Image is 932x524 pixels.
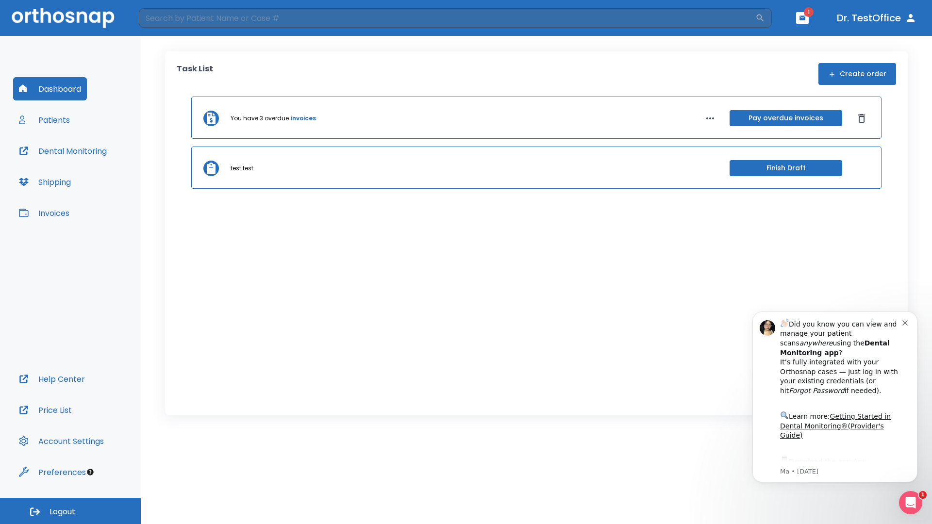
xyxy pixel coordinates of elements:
[165,21,172,29] button: Dismiss notification
[738,297,932,498] iframe: Intercom notifications message
[139,8,755,28] input: Search by Patient Name or Case #
[13,139,113,163] button: Dental Monitoring
[919,491,927,499] span: 1
[730,160,842,176] button: Finish Draft
[12,8,115,28] img: Orthosnap
[730,110,842,126] button: Pay overdue invoices
[42,170,165,179] p: Message from Ma, sent 2w ago
[231,114,289,123] p: You have 3 overdue
[13,367,91,391] button: Help Center
[177,63,213,85] p: Task List
[50,507,75,517] span: Logout
[291,114,316,123] a: invoices
[804,7,814,17] span: 1
[13,201,75,225] button: Invoices
[13,398,78,422] button: Price List
[42,161,129,178] a: App Store
[818,63,896,85] button: Create order
[86,468,95,476] div: Tooltip anchor
[231,164,253,173] p: test test
[13,429,110,453] button: Account Settings
[13,77,87,100] button: Dashboard
[833,9,920,27] button: Dr. TestOffice
[13,460,92,484] button: Preferences
[13,170,77,194] button: Shipping
[854,111,869,126] button: Dismiss
[42,158,165,208] div: Download the app: | ​ Let us know if you need help getting started!
[13,108,76,131] button: Patients
[899,491,922,514] iframe: Intercom live chat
